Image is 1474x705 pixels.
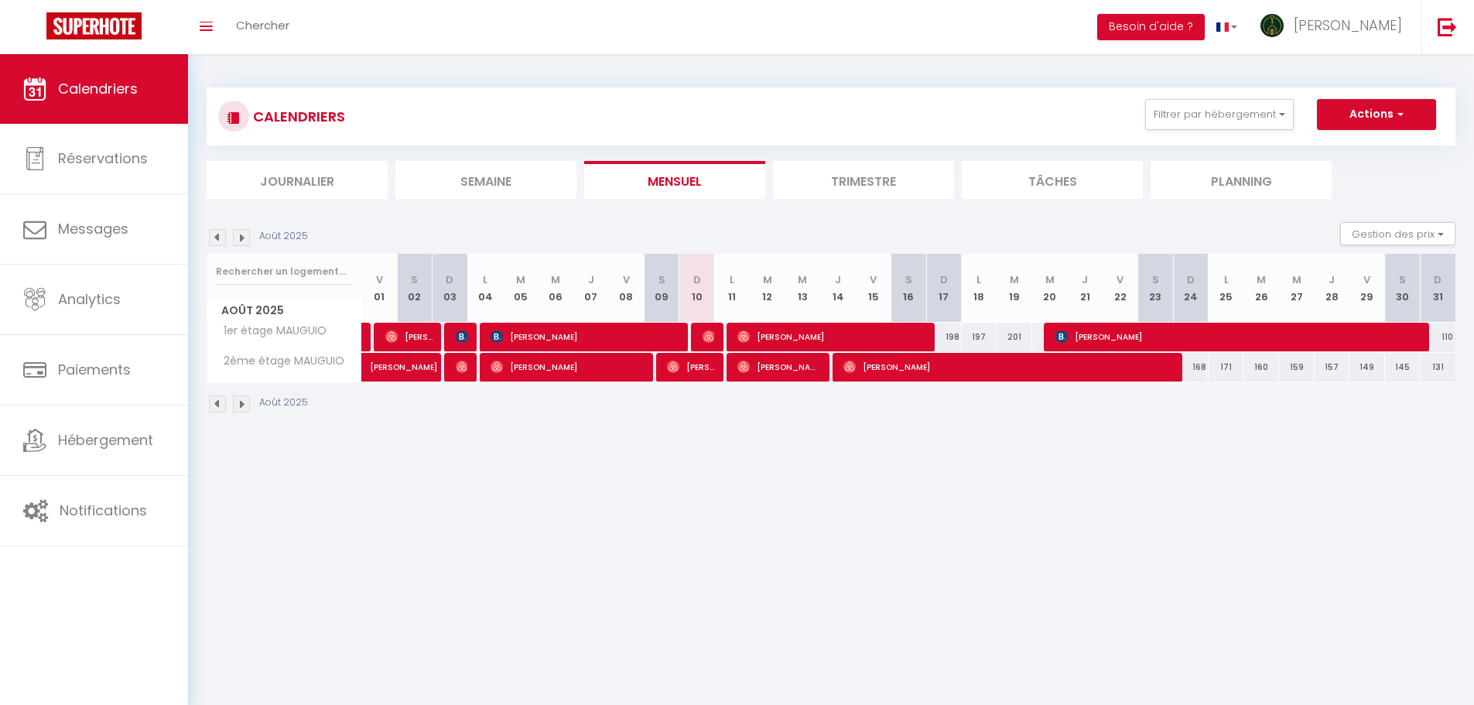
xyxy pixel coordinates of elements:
th: 21 [1067,254,1103,323]
abbr: M [798,272,807,287]
abbr: S [905,272,912,287]
p: Août 2025 [259,395,308,410]
span: [PERSON_NAME] [1055,322,1423,351]
abbr: D [940,272,948,287]
span: Paiements [58,360,131,379]
abbr: S [1152,272,1159,287]
th: 17 [926,254,962,323]
th: 10 [679,254,715,323]
abbr: V [1363,272,1370,287]
abbr: L [730,272,734,287]
abbr: D [1187,272,1195,287]
li: Trimestre [773,161,954,199]
abbr: L [976,272,981,287]
span: [PERSON_NAME] [491,352,645,382]
th: 06 [538,254,573,323]
th: 26 [1243,254,1279,323]
th: 02 [397,254,433,323]
div: 110 [1420,323,1455,351]
span: Calendriers [58,79,138,98]
th: 03 [433,254,468,323]
th: 19 [997,254,1032,323]
span: [PERSON_NAME] [456,352,467,382]
li: Semaine [395,161,576,199]
th: 22 [1103,254,1138,323]
th: 18 [962,254,997,323]
img: Super Booking [46,12,142,39]
li: Planning [1151,161,1332,199]
th: 29 [1349,254,1385,323]
span: [PERSON_NAME] [385,322,433,351]
input: Rechercher un logement... [216,258,353,286]
abbr: M [1292,272,1301,287]
span: Hébergement [58,430,153,450]
abbr: V [623,272,630,287]
th: 08 [609,254,645,323]
th: 09 [644,254,679,323]
span: [PERSON_NAME] [370,344,441,374]
th: 01 [362,254,398,323]
abbr: S [658,272,665,287]
abbr: J [1329,272,1335,287]
iframe: LiveChat chat widget [1409,640,1474,705]
abbr: D [446,272,453,287]
th: 07 [573,254,609,323]
div: 171 [1209,353,1244,382]
abbr: S [411,272,418,287]
li: Tâches [962,161,1143,199]
span: 2ème étage MAUGUIO [210,353,348,370]
th: 15 [856,254,891,323]
a: [PERSON_NAME] [362,353,398,382]
span: [PERSON_NAME] [737,352,820,382]
abbr: D [1434,272,1442,287]
span: [PERSON_NAME] [703,322,714,351]
th: 13 [785,254,821,323]
abbr: L [1224,272,1229,287]
span: Notifications [60,501,147,520]
h3: CALENDRIERS [249,99,345,134]
div: 159 [1279,353,1315,382]
th: 25 [1209,254,1244,323]
th: 24 [1173,254,1209,323]
abbr: V [376,272,383,287]
div: 157 [1315,353,1350,382]
abbr: M [516,272,525,287]
div: 197 [962,323,997,351]
span: [PERSON_NAME] [456,322,467,351]
li: Mensuel [584,161,765,199]
abbr: M [763,272,772,287]
th: 05 [503,254,539,323]
abbr: M [1010,272,1019,287]
div: 131 [1420,353,1455,382]
th: 30 [1385,254,1421,323]
abbr: S [1399,272,1406,287]
div: 160 [1243,353,1279,382]
abbr: J [835,272,841,287]
span: [PERSON_NAME] [667,352,714,382]
span: [PERSON_NAME] [843,352,1175,382]
abbr: M [1257,272,1266,287]
abbr: D [693,272,701,287]
th: 16 [891,254,926,323]
p: Août 2025 [259,229,308,244]
li: Journalier [207,161,388,199]
button: Besoin d'aide ? [1097,14,1205,40]
img: ... [1260,14,1284,37]
th: 04 [467,254,503,323]
span: [PERSON_NAME] [1294,15,1402,35]
span: 1er étage MAUGUIO [210,323,330,340]
th: 28 [1315,254,1350,323]
th: 14 [820,254,856,323]
span: [PERSON_NAME] [491,322,680,351]
th: 11 [714,254,750,323]
abbr: J [588,272,594,287]
abbr: L [483,272,487,287]
abbr: V [1117,272,1123,287]
img: logout [1438,17,1457,36]
span: Analytics [58,289,121,309]
th: 23 [1138,254,1174,323]
abbr: M [1045,272,1055,287]
button: Filtrer par hébergement [1145,99,1294,130]
button: Gestion des prix [1340,222,1455,245]
abbr: V [870,272,877,287]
